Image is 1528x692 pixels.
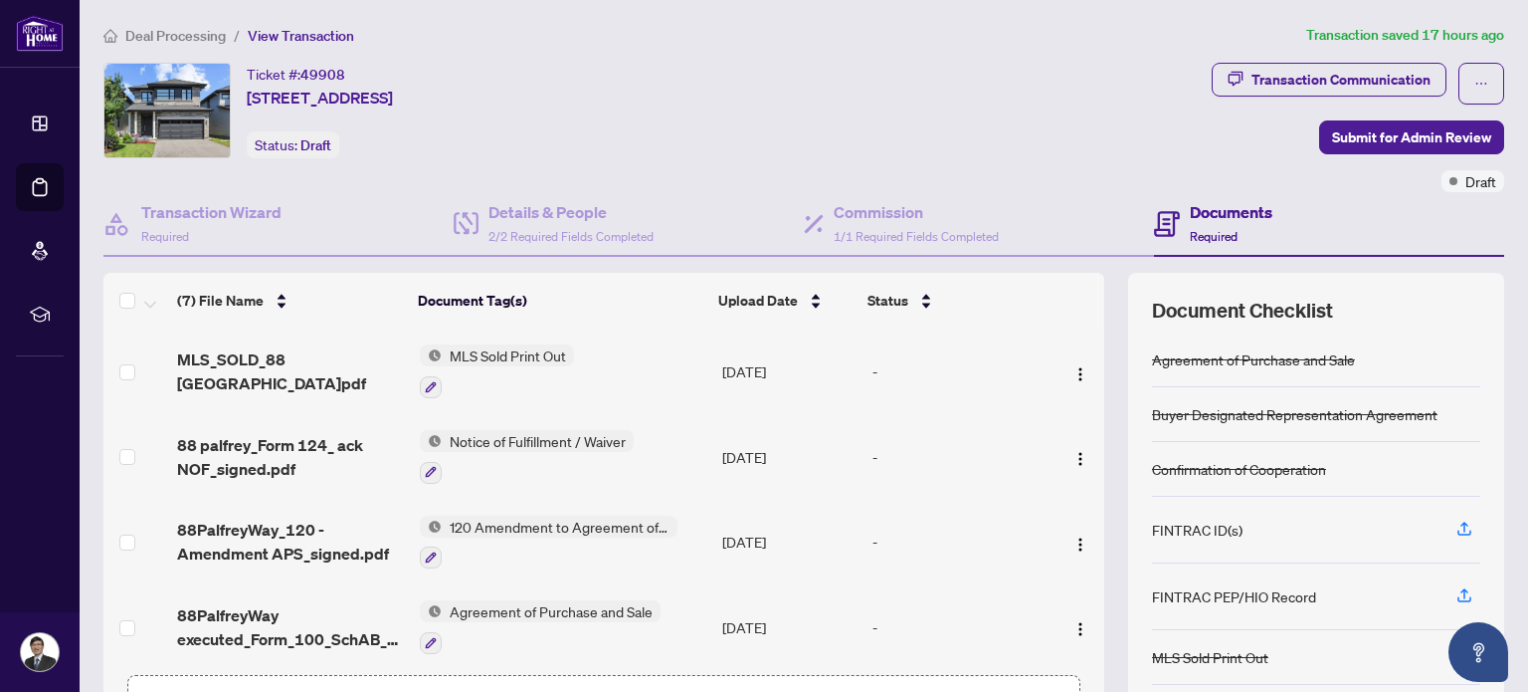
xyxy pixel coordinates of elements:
span: Upload Date [718,290,798,312]
span: Draft [300,136,331,154]
span: Document Checklist [1152,297,1333,325]
img: Logo [1072,451,1088,467]
button: Submit for Admin Review [1319,120,1504,154]
img: Logo [1072,537,1088,553]
button: Status Icon120 Amendment to Agreement of Purchase and Sale [420,516,677,570]
span: Notice of Fulfillment / Waiver [442,430,634,452]
div: Agreement of Purchase and Sale [1152,348,1355,370]
span: 1/1 Required Fields Completed [834,229,999,244]
img: Logo [1072,621,1088,637]
div: MLS Sold Print Out [1152,646,1268,668]
span: 49908 [300,66,345,84]
span: MLS_SOLD_88 [GEOGRAPHIC_DATA]pdf [177,347,403,395]
div: FINTRAC ID(s) [1152,519,1242,541]
th: (7) File Name [169,273,410,329]
span: Required [141,229,189,244]
button: Transaction Communication [1212,63,1446,97]
span: MLS Sold Print Out [442,345,574,366]
button: Status IconMLS Sold Print Out [420,345,574,398]
div: - [872,531,1044,553]
td: [DATE] [714,584,864,670]
div: Buyer Designated Representation Agreement [1152,403,1437,425]
button: Logo [1064,441,1096,473]
span: Deal Processing [125,27,226,45]
span: home [103,29,117,43]
div: - [872,446,1044,468]
td: [DATE] [714,500,864,585]
div: - [872,616,1044,638]
span: Status [867,290,908,312]
h4: Transaction Wizard [141,200,282,224]
div: - [872,360,1044,382]
img: logo [16,15,64,52]
span: View Transaction [248,27,354,45]
span: 120 Amendment to Agreement of Purchase and Sale [442,516,677,538]
span: (7) File Name [177,290,264,312]
img: Status Icon [420,600,442,622]
div: Status: [247,131,339,158]
span: Agreement of Purchase and Sale [442,600,661,622]
th: Status [859,273,1046,329]
td: [DATE] [714,329,864,414]
span: 88PalfreyWay_120 -Amendment APS_signed.pdf [177,518,403,566]
span: Submit for Admin Review [1332,121,1491,153]
div: FINTRAC PEP/HIO Record [1152,585,1316,607]
td: [DATE] [714,414,864,500]
li: / [234,24,240,47]
th: Document Tag(s) [410,273,711,329]
h4: Commission [834,200,999,224]
button: Status IconNotice of Fulfillment / Waiver [420,430,634,484]
span: 88 palfrey_Form 124_ ack NOF_signed.pdf [177,433,403,481]
span: 88PalfreyWay executed_Form_100_SchAB_signed.pdf [177,603,403,651]
div: Confirmation of Cooperation [1152,458,1326,480]
img: IMG-X12265358_1.jpg [104,64,230,157]
h4: Documents [1190,200,1272,224]
article: Transaction saved 17 hours ago [1306,24,1504,47]
img: Status Icon [420,430,442,452]
img: Logo [1072,366,1088,382]
span: Required [1190,229,1238,244]
th: Upload Date [710,273,859,329]
div: Ticket #: [247,63,345,86]
img: Profile Icon [21,633,59,671]
img: Status Icon [420,345,442,366]
span: Draft [1465,170,1496,192]
button: Logo [1064,355,1096,387]
img: Status Icon [420,516,442,538]
h4: Details & People [488,200,654,224]
div: Transaction Communication [1251,64,1431,96]
span: ellipsis [1474,77,1488,91]
button: Status IconAgreement of Purchase and Sale [420,600,661,654]
button: Logo [1064,526,1096,558]
span: [STREET_ADDRESS] [247,86,393,110]
span: 2/2 Required Fields Completed [488,229,654,244]
button: Logo [1064,611,1096,643]
button: Open asap [1448,622,1508,682]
